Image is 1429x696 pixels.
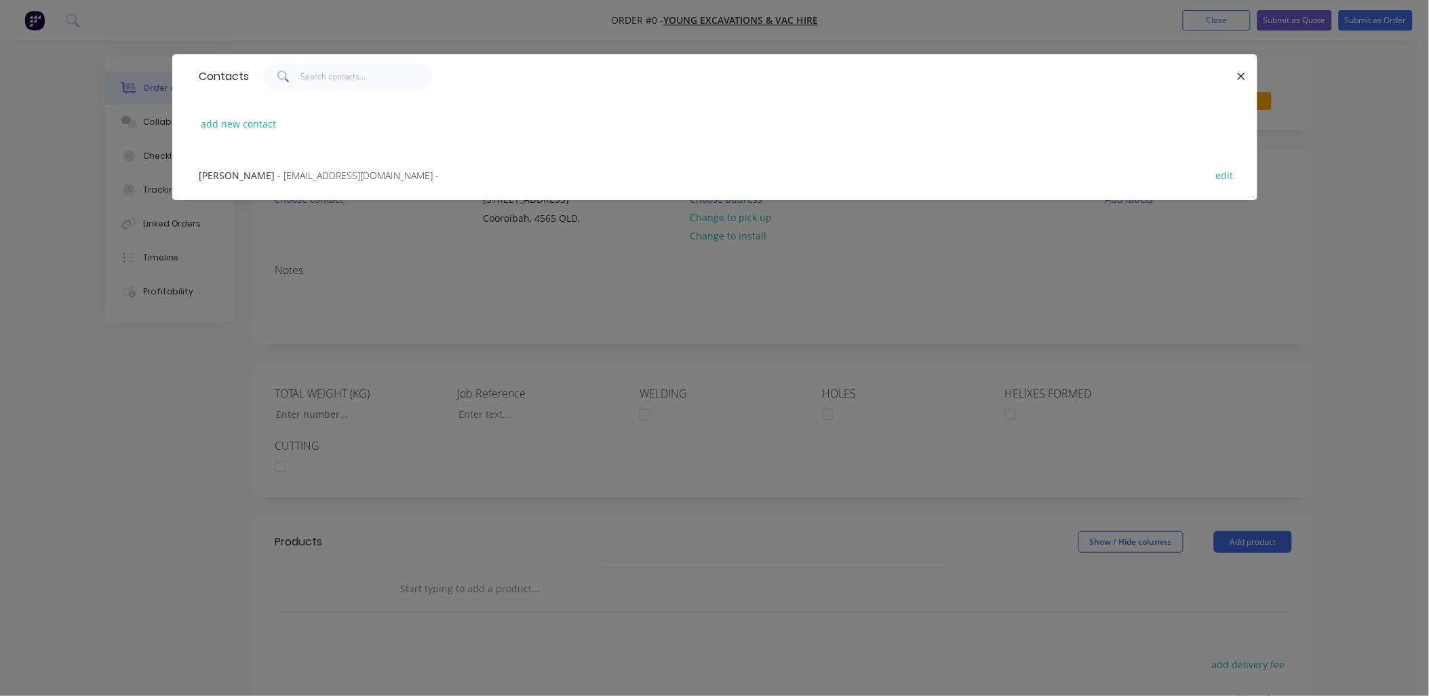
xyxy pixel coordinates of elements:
div: Contacts [193,55,250,98]
button: add new contact [194,115,283,133]
span: [PERSON_NAME] [199,169,275,182]
button: edit [1209,166,1241,184]
input: Search contacts... [300,63,433,90]
span: - [EMAIL_ADDRESS][DOMAIN_NAME] - [278,169,439,182]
